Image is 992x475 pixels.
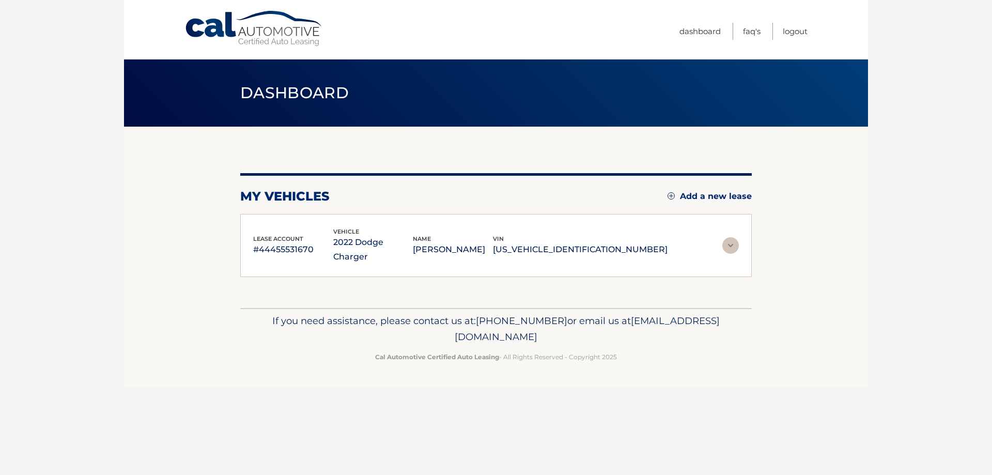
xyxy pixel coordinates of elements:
span: Dashboard [240,83,349,102]
p: - All Rights Reserved - Copyright 2025 [247,351,745,362]
h2: my vehicles [240,189,330,204]
p: [PERSON_NAME] [413,242,493,257]
span: vehicle [333,228,359,235]
span: name [413,235,431,242]
strong: Cal Automotive Certified Auto Leasing [375,353,499,361]
span: vin [493,235,504,242]
p: [US_VEHICLE_IDENTIFICATION_NUMBER] [493,242,668,257]
span: lease account [253,235,303,242]
a: Add a new lease [668,191,752,202]
a: FAQ's [743,23,761,40]
p: #44455531670 [253,242,333,257]
img: accordion-rest.svg [722,237,739,254]
a: Logout [783,23,808,40]
img: add.svg [668,192,675,200]
p: If you need assistance, please contact us at: or email us at [247,313,745,346]
a: Dashboard [679,23,721,40]
p: 2022 Dodge Charger [333,235,413,264]
span: [PHONE_NUMBER] [476,315,567,327]
a: Cal Automotive [184,10,324,47]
